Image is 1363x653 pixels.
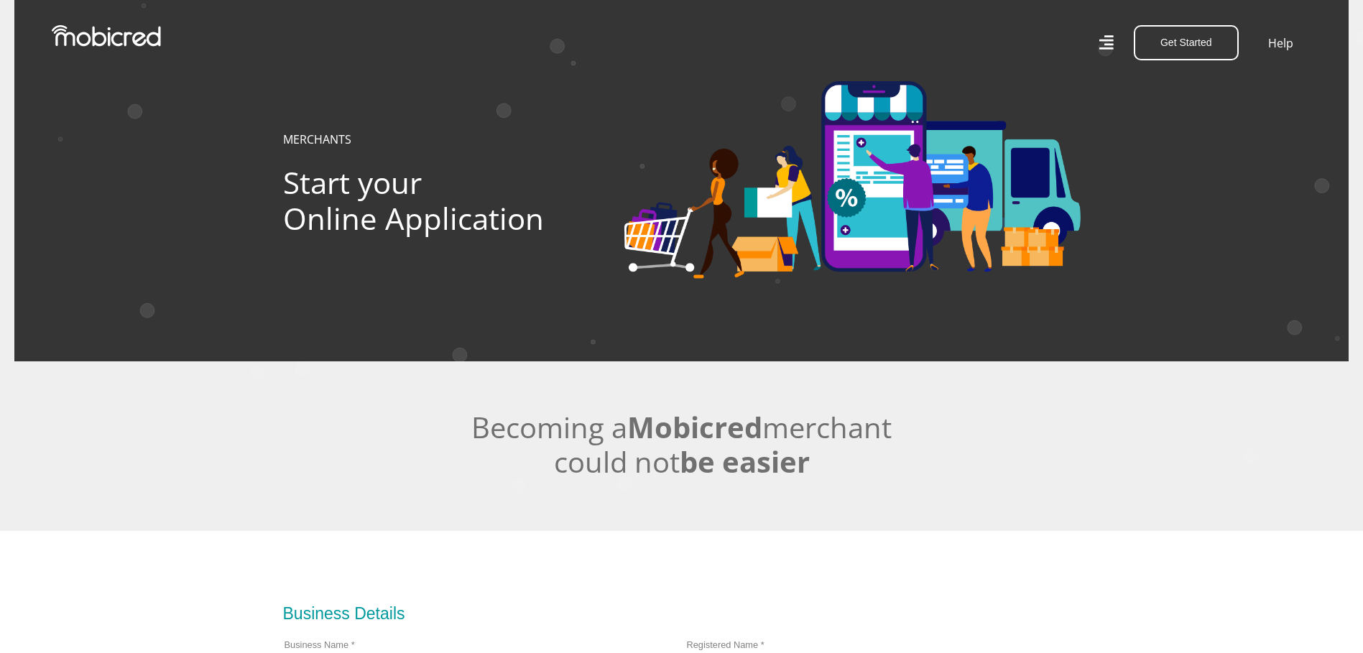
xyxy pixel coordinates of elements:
[52,25,161,47] img: Mobicred
[1134,25,1239,60] button: Get Started
[283,165,603,237] h1: Start your
[283,131,351,147] a: MERCHANTS
[1267,34,1294,52] a: Help
[283,601,405,626] div: Business Details
[624,81,1081,278] img: Categories
[283,198,544,238] span: Online Application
